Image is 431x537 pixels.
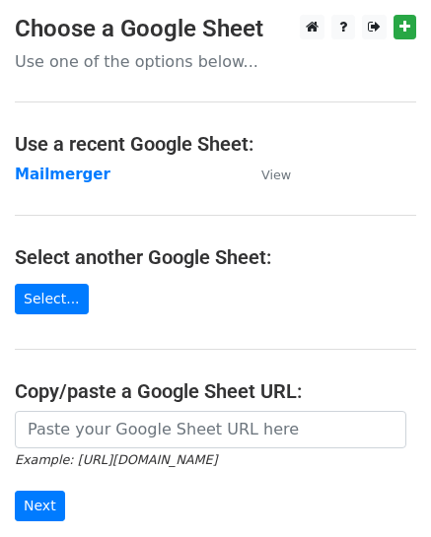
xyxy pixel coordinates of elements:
a: View [242,166,291,183]
p: Use one of the options below... [15,51,416,72]
a: Select... [15,284,89,314]
h4: Select another Google Sheet: [15,245,416,269]
a: Mailmerger [15,166,110,183]
input: Paste your Google Sheet URL here [15,411,406,448]
h4: Use a recent Google Sheet: [15,132,416,156]
h3: Choose a Google Sheet [15,15,416,43]
input: Next [15,491,65,521]
small: View [261,168,291,182]
small: Example: [URL][DOMAIN_NAME] [15,452,217,467]
h4: Copy/paste a Google Sheet URL: [15,379,416,403]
